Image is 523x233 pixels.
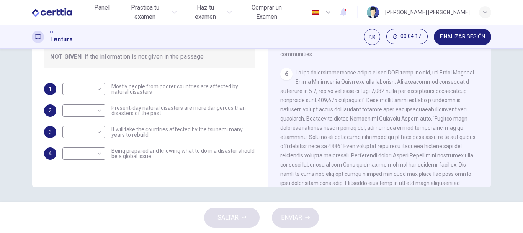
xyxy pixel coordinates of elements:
a: CERTTIA logo [32,5,90,20]
span: Mostly people from poorer countries are affected by natural disasters [111,84,255,94]
span: 3 [49,129,52,135]
button: FINALIZAR SESIÓN [434,29,491,45]
span: CET1 [50,30,58,35]
div: Silenciar [364,29,380,45]
span: 2 [49,108,52,113]
span: if the information is not given in the passage [85,52,204,61]
div: Ocultar [386,29,428,45]
span: Comprar un Examen [241,3,293,21]
span: NOT GIVEN [50,52,82,61]
div: [PERSON_NAME] [PERSON_NAME] [385,8,470,17]
span: Present-day natural disasters are more dangerous than disasters of the past [111,105,255,116]
span: Being prepared and knowing what to do in a disaster should be a global issue [111,148,255,159]
img: es [311,10,320,15]
img: CERTTIA logo [32,5,72,20]
span: FINALIZAR SESIÓN [440,34,485,40]
span: Haz tu examen [186,3,224,21]
span: 00:04:17 [400,33,421,40]
button: Panel [90,1,114,15]
button: Haz tu examen [183,1,234,24]
button: Practica tu examen [117,1,180,24]
span: Practica tu examen [120,3,170,21]
span: 4 [49,151,52,156]
span: Panel [94,3,110,12]
button: Comprar un Examen [238,1,296,24]
h1: Lectura [50,35,73,44]
div: 6 [280,68,293,80]
span: It will take the countries affected by the tsunami many years to rebuild [111,127,255,137]
button: 00:04:17 [386,29,428,44]
span: 1 [49,86,52,92]
a: Panel [90,1,114,24]
img: Profile picture [367,6,379,18]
